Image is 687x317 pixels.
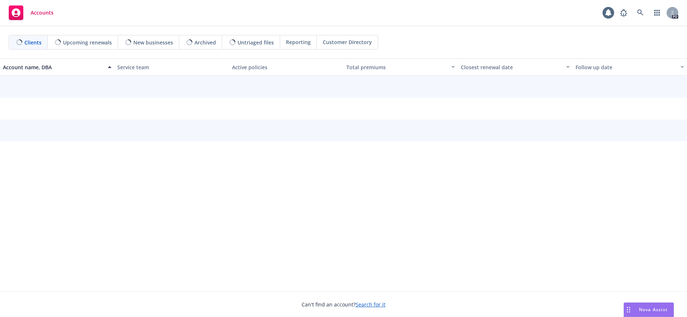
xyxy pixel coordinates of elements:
span: Customer Directory [323,38,372,46]
button: Nova Assist [624,302,674,317]
span: Can't find an account? [302,301,385,308]
a: Switch app [650,5,664,20]
span: Clients [24,39,42,46]
span: Accounts [31,10,54,16]
button: Active policies [229,58,343,76]
div: Account name, DBA [3,63,103,71]
div: Drag to move [624,303,633,317]
span: New businesses [133,39,173,46]
div: Follow up date [576,63,676,71]
button: Closest renewal date [458,58,572,76]
a: Accounts [6,3,56,23]
button: Total premiums [343,58,458,76]
span: Reporting [286,38,311,46]
button: Service team [114,58,229,76]
a: Search [633,5,648,20]
span: Upcoming renewals [63,39,112,46]
div: Service team [117,63,226,71]
div: Total premiums [346,63,447,71]
a: Search for it [356,301,385,308]
span: Nova Assist [639,306,668,313]
div: Closest renewal date [461,63,561,71]
button: Follow up date [573,58,687,76]
span: Untriaged files [237,39,274,46]
span: Archived [195,39,216,46]
a: Report a Bug [616,5,631,20]
div: Active policies [232,63,341,71]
